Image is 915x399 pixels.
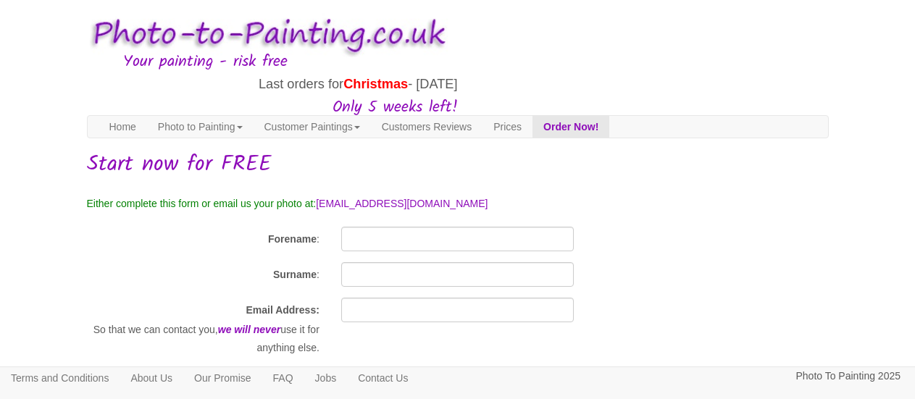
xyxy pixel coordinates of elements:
div: : [76,262,330,285]
h1: Start now for FREE [87,153,829,177]
a: Prices [482,116,532,138]
a: Customers Reviews [371,116,482,138]
a: Order Now! [532,116,609,138]
a: Customer Paintings [254,116,371,138]
span: Last orders for - [DATE] [259,77,458,91]
div: : [76,227,330,250]
a: [EMAIL_ADDRESS][DOMAIN_NAME] [316,198,488,209]
label: Email Address: [246,303,319,317]
a: About Us [120,367,183,389]
em: we will never [218,324,280,335]
p: Photo To Painting 2025 [795,367,901,385]
span: Either complete this form or email us your photo at: [87,198,317,209]
img: Photo to Painting [80,7,451,63]
label: Forename [268,232,317,246]
a: Home [99,116,147,138]
p: So that we can contact you, use it for anything else. [87,321,319,356]
label: Surname [273,267,317,282]
a: FAQ [262,367,304,389]
a: Jobs [304,367,348,389]
span: Christmas [343,77,408,91]
a: Our Promise [183,367,262,389]
h3: Only 5 weeks left! [87,99,458,117]
a: Photo to Painting [147,116,254,138]
a: Contact Us [347,367,419,389]
h3: Your painting - risk free [123,54,829,71]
